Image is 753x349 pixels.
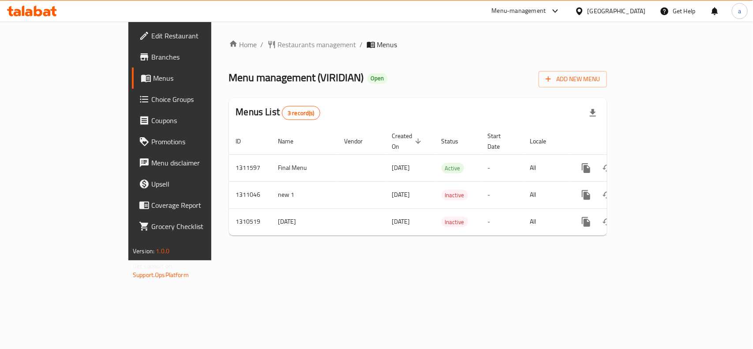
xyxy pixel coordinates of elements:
a: Menu disclaimer [132,152,254,173]
button: Add New Menu [539,71,607,87]
span: 3 record(s) [282,109,320,117]
a: Support.OpsPlatform [133,269,189,281]
span: Menus [153,73,247,83]
span: Coupons [151,115,247,126]
span: [DATE] [392,216,410,227]
span: Promotions [151,136,247,147]
span: [DATE] [392,162,410,173]
td: All [523,154,569,181]
span: ID [236,136,253,146]
a: Restaurants management [267,39,356,50]
a: Choice Groups [132,89,254,110]
div: Menu-management [492,6,546,16]
nav: breadcrumb [229,39,607,50]
td: new 1 [271,181,337,208]
td: Final Menu [271,154,337,181]
div: Export file [582,102,603,124]
a: Branches [132,46,254,68]
span: Active [442,163,464,173]
span: Add New Menu [546,74,600,85]
td: - [481,208,523,235]
table: enhanced table [229,128,667,236]
button: Change Status [597,184,618,206]
li: / [360,39,363,50]
span: Status [442,136,470,146]
th: Actions [569,128,667,155]
h2: Menus List [236,105,320,120]
span: Menu management ( VIRIDIAN ) [229,68,364,87]
span: Name [278,136,305,146]
td: - [481,181,523,208]
button: Change Status [597,211,618,233]
a: Coverage Report [132,195,254,216]
span: a [738,6,741,16]
span: Branches [151,52,247,62]
span: Open [367,75,388,82]
div: [GEOGRAPHIC_DATA] [588,6,646,16]
td: - [481,154,523,181]
span: Vendor [345,136,375,146]
span: Restaurants management [278,39,356,50]
span: 1.0.0 [156,245,169,257]
span: Menu disclaimer [151,158,247,168]
button: more [576,184,597,206]
span: Coverage Report [151,200,247,210]
a: Upsell [132,173,254,195]
span: Inactive [442,190,468,200]
span: Locale [530,136,558,146]
a: Edit Restaurant [132,25,254,46]
td: [DATE] [271,208,337,235]
a: Coupons [132,110,254,131]
span: [DATE] [392,189,410,200]
button: Change Status [597,158,618,179]
span: Grocery Checklist [151,221,247,232]
button: more [576,211,597,233]
td: All [523,181,569,208]
span: Start Date [488,131,513,152]
span: Inactive [442,217,468,227]
button: more [576,158,597,179]
div: Total records count [282,106,320,120]
span: Menus [377,39,397,50]
li: / [261,39,264,50]
span: Get support on: [133,260,173,272]
div: Inactive [442,217,468,227]
span: Edit Restaurant [151,30,247,41]
a: Menus [132,68,254,89]
a: Grocery Checklist [132,216,254,237]
span: Upsell [151,179,247,189]
td: All [523,208,569,235]
a: Promotions [132,131,254,152]
span: Created On [392,131,424,152]
span: Choice Groups [151,94,247,105]
span: Version: [133,245,154,257]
